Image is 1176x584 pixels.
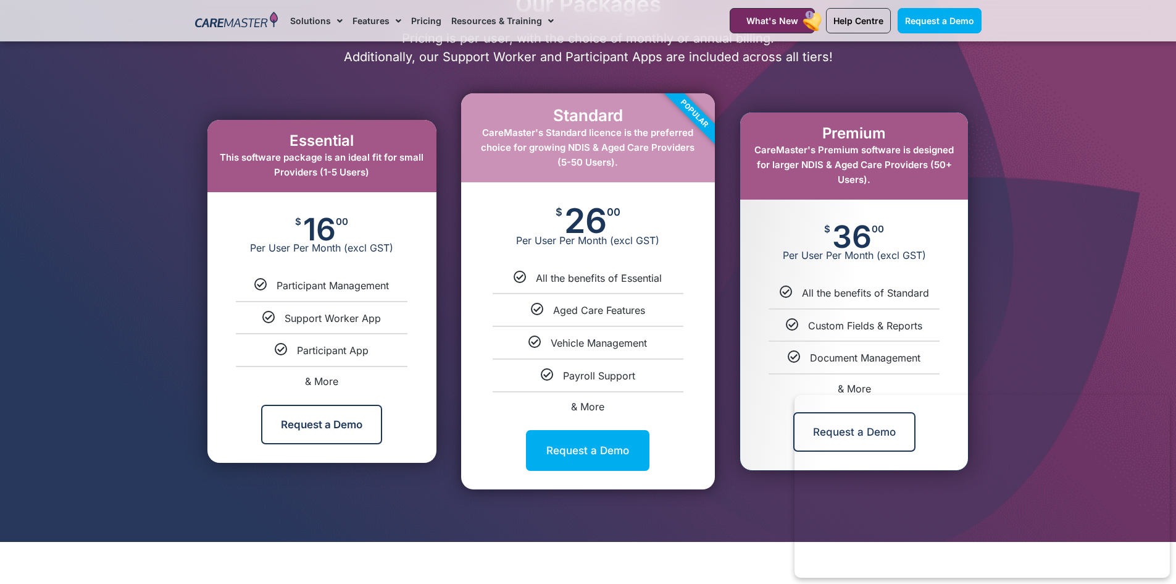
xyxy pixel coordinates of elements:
[740,249,968,261] span: Per User Per Month (excl GST)
[563,370,635,382] span: Payroll Support
[872,224,884,234] span: 00
[754,144,954,185] span: CareMaster's Premium software is designed for larger NDIS & Aged Care Providers (50+ Users).
[571,400,604,413] span: & More
[824,224,830,234] span: $
[833,15,883,26] span: Help Centre
[220,151,423,178] span: This software package is an ideal fit for small Providers (1-5 Users)
[753,125,956,143] h2: Premium
[207,242,436,254] span: Per User Per Month (excl GST)
[305,375,338,387] span: & More
[607,207,620,218] span: 00
[794,395,1170,578] iframe: Popup CTA
[461,234,715,247] span: Per User Per Month (excl GST)
[195,12,278,30] img: CareMaster Logo
[802,287,929,299] span: All the benefits of Standard
[810,352,920,364] span: Document Management
[526,430,649,471] a: Request a Demo
[898,8,982,33] a: Request a Demo
[220,132,424,150] h2: Essential
[746,15,798,26] span: What's New
[261,405,382,444] a: Request a Demo
[838,383,871,395] span: & More
[189,29,988,66] p: Pricing is per user, with the choice of monthly or annual billing. Additionally, our Support Work...
[285,312,381,324] span: Support Worker App
[295,217,301,226] span: $
[556,207,562,218] span: $
[551,337,647,349] span: Vehicle Management
[277,279,389,292] span: Participant Management
[832,224,872,249] span: 36
[564,207,607,234] span: 26
[303,217,336,242] span: 16
[553,304,645,316] span: Aged Care Features
[624,43,765,184] div: Popular
[473,106,703,125] h2: Standard
[826,8,891,33] a: Help Centre
[336,217,348,226] span: 00
[297,344,369,357] span: Participant App
[730,8,815,33] a: What's New
[808,320,922,332] span: Custom Fields & Reports
[793,412,915,452] a: Request a Demo
[905,15,974,26] span: Request a Demo
[481,127,694,168] span: CareMaster's Standard licence is the preferred choice for growing NDIS & Aged Care Providers (5-5...
[536,272,662,284] span: All the benefits of Essential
